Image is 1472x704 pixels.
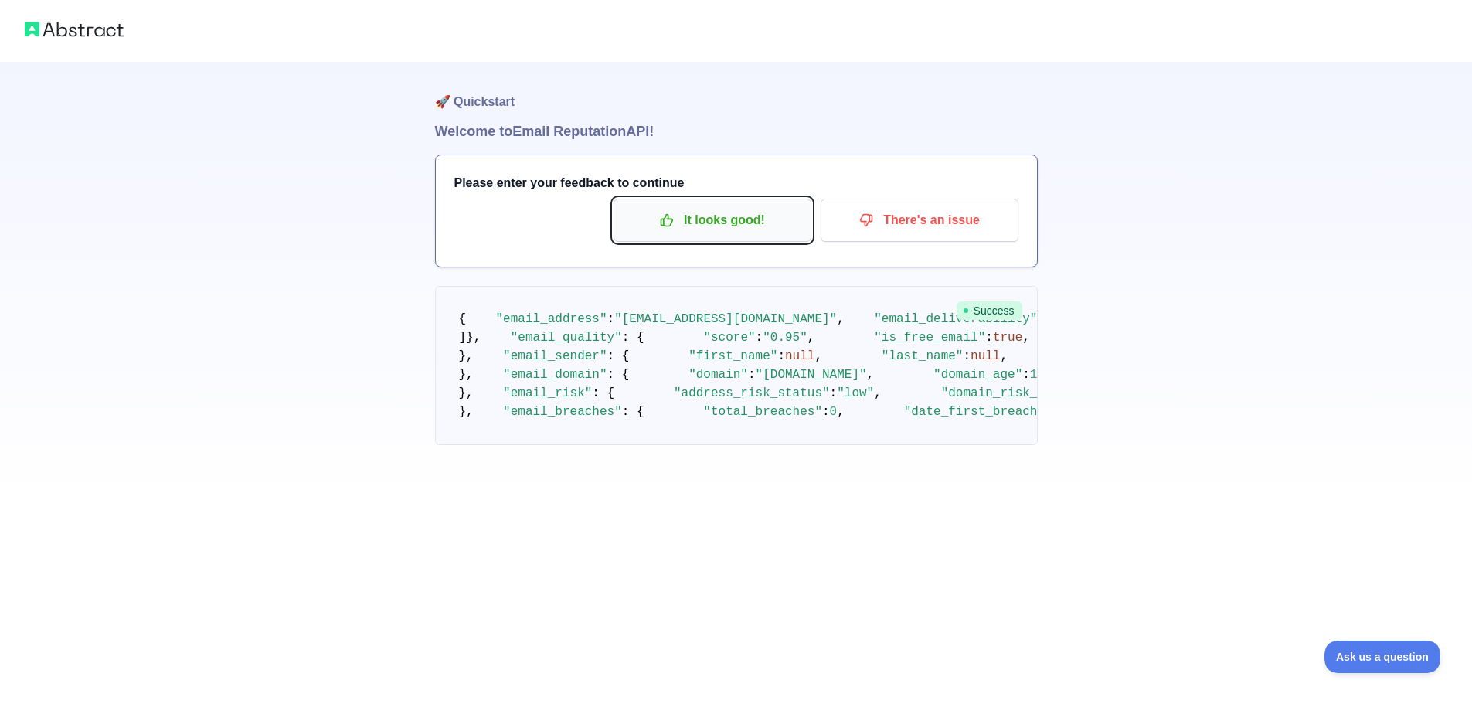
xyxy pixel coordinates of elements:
span: : [756,331,763,345]
span: "total_breaches" [703,405,822,419]
h1: Welcome to Email Reputation API! [435,121,1038,142]
h1: 🚀 Quickstart [435,62,1038,121]
span: , [814,349,822,363]
span: : [985,331,993,345]
span: "domain_risk_status" [941,386,1090,400]
span: null [971,349,1000,363]
span: "email_address" [496,312,607,326]
span: "address_risk_status" [674,386,830,400]
span: : [830,386,838,400]
span: , [867,368,875,382]
span: , [1000,349,1008,363]
button: It looks good! [614,199,811,242]
span: 10981 [1030,368,1067,382]
span: "[EMAIL_ADDRESS][DOMAIN_NAME]" [614,312,837,326]
span: 0 [830,405,838,419]
span: : { [622,405,644,419]
span: , [837,312,845,326]
p: It looks good! [625,207,800,233]
span: : [777,349,785,363]
span: "[DOMAIN_NAME]" [756,368,867,382]
span: "score" [703,331,755,345]
span: , [807,331,815,345]
span: : { [607,368,630,382]
span: "last_name" [882,349,964,363]
span: "is_free_email" [874,331,985,345]
p: There's an issue [832,207,1007,233]
span: : { [607,349,630,363]
span: "date_first_breached" [904,405,1060,419]
span: "email_deliverability" [874,312,1037,326]
span: "email_sender" [503,349,607,363]
span: : [607,312,615,326]
span: null [785,349,814,363]
iframe: Toggle Customer Support [1324,641,1441,673]
span: , [1022,331,1030,345]
span: "email_risk" [503,386,592,400]
button: There's an issue [821,199,1018,242]
span: "low" [837,386,874,400]
img: Abstract logo [25,19,124,40]
span: "email_quality" [511,331,622,345]
span: : [1022,368,1030,382]
span: : { [592,386,614,400]
span: , [837,405,845,419]
span: : [822,405,830,419]
h3: Please enter your feedback to continue [454,174,1018,192]
span: , [874,386,882,400]
span: "first_name" [688,349,777,363]
span: true [993,331,1022,345]
span: : [963,349,971,363]
span: "domain_age" [933,368,1022,382]
span: : { [622,331,644,345]
span: Success [957,301,1022,320]
span: "0.95" [763,331,807,345]
span: "domain" [688,368,748,382]
span: : [748,368,756,382]
span: { [459,312,467,326]
span: "email_domain" [503,368,607,382]
span: "email_breaches" [503,405,622,419]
